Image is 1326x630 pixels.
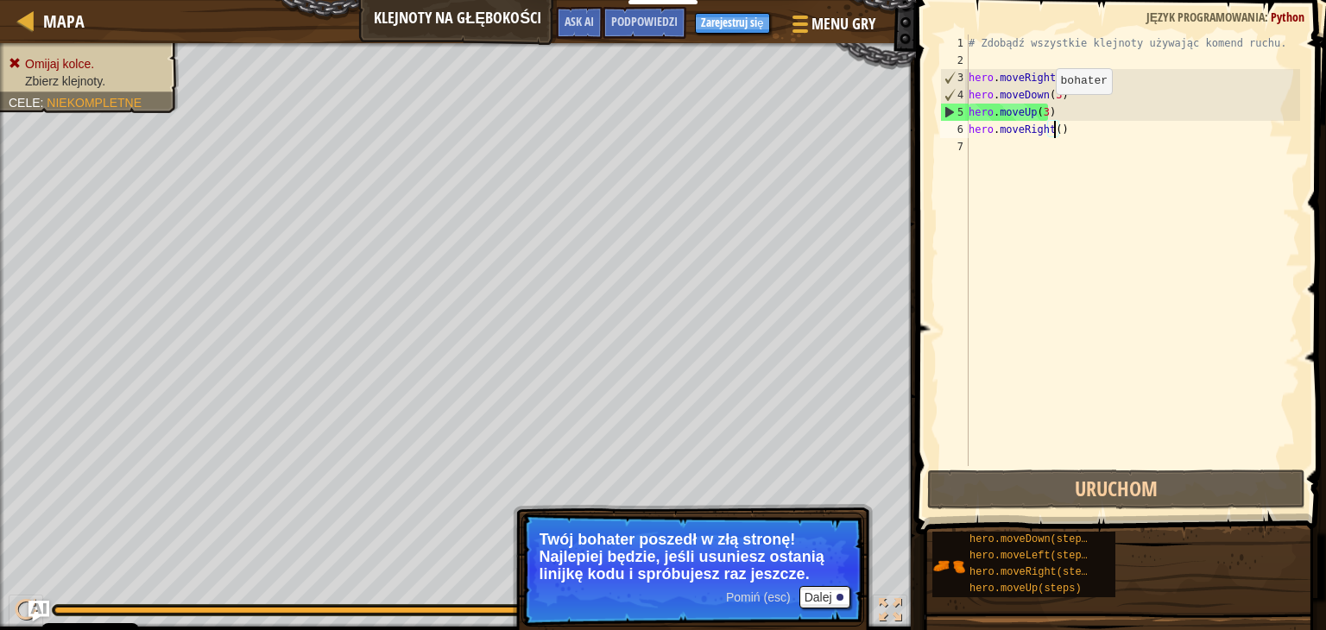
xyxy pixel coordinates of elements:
[47,96,142,110] span: Niekompletne
[28,601,49,621] button: Ask AI
[9,96,41,110] span: Cele
[927,469,1305,509] button: Uruchom
[25,57,94,71] span: Omijaj kolce.
[9,55,166,72] li: Omijaj kolce.
[695,13,769,34] button: Zarejestruj się
[556,7,603,39] button: Ask AI
[779,7,886,47] button: Menu gry
[1265,9,1271,25] span: :
[565,13,594,29] span: Ask AI
[9,595,43,630] button: Ctrl + P: Play
[940,35,969,52] div: 1
[726,590,791,604] span: Pomiń (esc)
[25,74,105,88] span: Zbierz klejnoty.
[799,586,850,608] button: Dalej
[1271,9,1304,25] span: Python
[43,9,85,33] span: Mapa
[940,52,969,69] div: 2
[1146,9,1265,25] span: Język programowania
[941,86,969,104] div: 4
[940,121,969,138] div: 6
[873,595,907,630] button: Toggle fullscreen
[940,138,969,155] div: 7
[35,9,85,33] a: Mapa
[969,583,1082,595] span: hero.moveUp(steps)
[540,531,846,583] p: Twój bohater poszedł w złą stronę! Najlepiej będzie, jeśli usuniesz ostanią linijkę kodu i spróbu...
[9,72,166,90] li: Zbierz klejnoty.
[1061,74,1108,87] code: bohater
[811,13,875,35] span: Menu gry
[969,566,1100,578] span: hero.moveRight(steps)
[932,550,965,583] img: portrait.png
[969,533,1094,545] span: hero.moveDown(steps)
[41,96,47,110] span: :
[941,69,969,86] div: 3
[611,13,678,29] span: Podpowiedzi
[941,104,969,121] div: 5
[969,550,1094,562] span: hero.moveLeft(steps)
